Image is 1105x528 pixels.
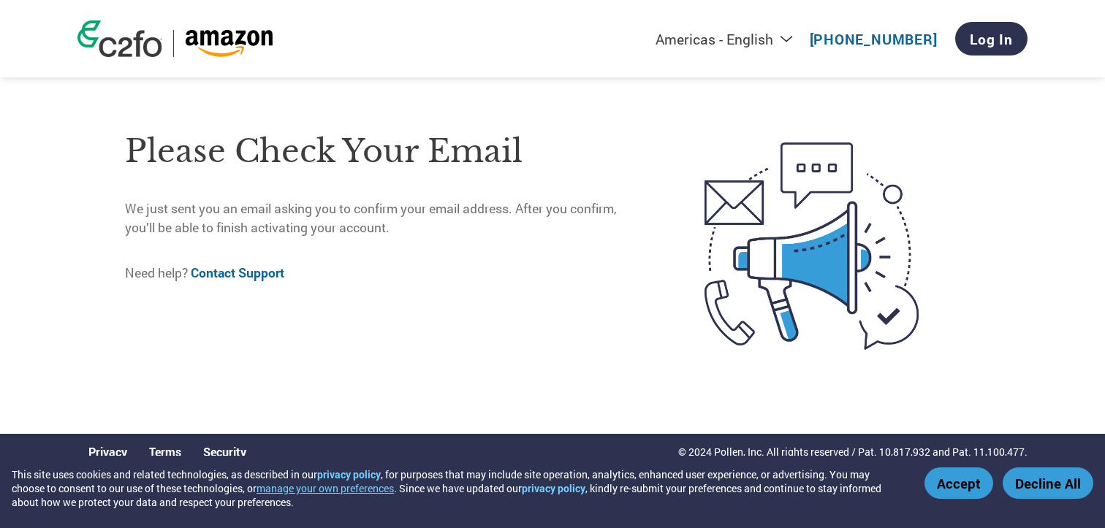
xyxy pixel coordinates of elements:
[643,116,980,376] img: open-email
[924,467,993,499] button: Accept
[678,444,1028,459] p: © 2024 Pollen, Inc. All rights reserved / Pat. 10,817,932 and Pat. 11,100,477.
[810,30,938,48] a: [PHONE_NUMBER]
[522,481,585,495] a: privacy policy
[955,22,1028,56] a: Log In
[125,128,643,175] h1: Please check your email
[125,264,643,283] p: Need help?
[88,444,127,459] a: Privacy
[149,444,181,459] a: Terms
[1003,467,1093,499] button: Decline All
[203,444,246,459] a: Security
[317,467,381,481] a: privacy policy
[257,481,394,495] button: manage your own preferences
[125,199,643,238] p: We just sent you an email asking you to confirm your email address. After you confirm, you’ll be ...
[77,20,162,57] img: c2fo logo
[185,30,273,57] img: Amazon
[12,467,903,509] div: This site uses cookies and related technologies, as described in our , for purposes that may incl...
[191,264,284,281] a: Contact Support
